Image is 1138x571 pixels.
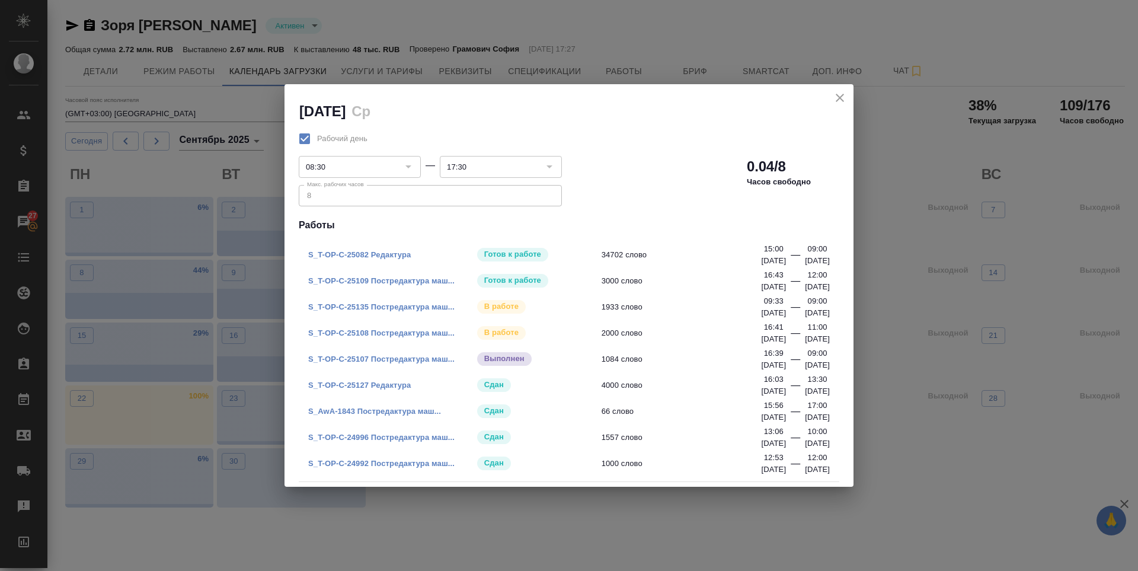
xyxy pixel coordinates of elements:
p: [DATE] [805,307,830,319]
p: 09:00 [808,243,827,255]
p: 17:00 [808,400,827,411]
a: S_T-OP-C-25127 Редактура [308,381,411,390]
span: 34702 слово [602,249,769,261]
span: 1084 слово [602,353,769,365]
p: 12:53 [764,452,784,464]
p: [DATE] [761,255,786,267]
span: 4000 слово [602,379,769,391]
p: Готов к работе [484,275,541,286]
p: 15:00 [764,243,784,255]
p: [DATE] [805,464,830,476]
p: [DATE] [805,281,830,293]
span: 1933 слово [602,301,769,313]
div: — [791,352,800,371]
p: Часов свободно [747,176,811,188]
span: 1557 слово [602,432,769,444]
a: S_T-OP-C-25107 Постредактура маш... [308,355,455,363]
p: Сдан [484,405,504,417]
h2: [DATE] [299,103,346,119]
span: 3000 слово [602,275,769,287]
a: S_T-OP-C-25135 Постредактура маш... [308,302,455,311]
p: 13:06 [764,426,784,438]
a: S_T-OP-C-25108 Постредактура маш... [308,328,455,337]
p: 16:43 [764,269,784,281]
p: [DATE] [805,385,830,397]
p: [DATE] [805,333,830,345]
p: [DATE] [761,359,786,371]
p: Сдан [484,457,504,469]
p: 13:30 [808,374,827,385]
p: [DATE] [761,333,786,345]
div: — [791,378,800,397]
p: 16:03 [764,374,784,385]
p: 12:00 [808,452,827,464]
p: 16:39 [764,347,784,359]
p: [DATE] [805,255,830,267]
p: 09:00 [808,295,827,307]
div: — [426,158,435,173]
button: close [831,89,849,107]
div: — [791,430,800,449]
p: [DATE] [761,411,786,423]
div: — [791,326,800,345]
p: [DATE] [761,307,786,319]
p: В работе [484,301,519,312]
p: 10:00 [808,426,827,438]
p: 15:56 [764,400,784,411]
p: [DATE] [761,385,786,397]
div: — [791,457,800,476]
span: 2000 слово [602,327,769,339]
a: S_AwA-1843 Постредактура маш... [308,407,441,416]
div: — [791,248,800,267]
p: Сдан [484,379,504,391]
h4: Работы [299,218,839,232]
h2: 0.04/8 [747,157,786,176]
a: S_T-OP-C-25082 Редактура [308,250,411,259]
p: 11:00 [808,321,827,333]
div: — [791,300,800,319]
div: — [791,404,800,423]
a: S_T-OP-C-25109 Постредактура маш... [308,276,455,285]
p: Сдан [484,431,504,443]
p: Готов к работе [484,248,541,260]
span: 1000 слово [602,458,769,470]
p: 09:33 [764,295,784,307]
p: 16:41 [764,321,784,333]
p: [DATE] [805,359,830,371]
a: S_T-OP-C-24992 Постредактура маш... [308,459,455,468]
p: В работе [484,327,519,339]
p: [DATE] [805,411,830,423]
p: Выполнен [484,353,525,365]
div: — [791,274,800,293]
span: 66 слово [602,406,769,417]
p: 09:00 [808,347,827,359]
h2: Ср [351,103,370,119]
a: S_T-OP-C-24996 Постредактура маш... [308,433,455,442]
p: 12:00 [808,269,827,281]
p: [DATE] [761,438,786,449]
p: [DATE] [805,438,830,449]
p: [DATE] [761,464,786,476]
span: Рабочий день [317,133,367,145]
p: [DATE] [761,281,786,293]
